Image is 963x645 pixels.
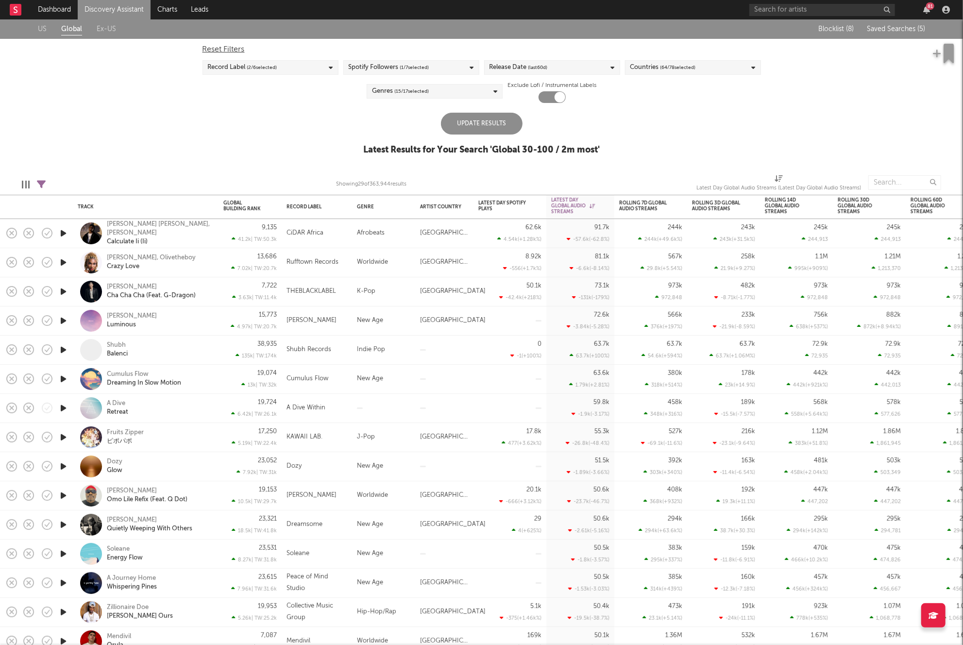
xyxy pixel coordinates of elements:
[287,204,333,210] div: Record Label
[223,294,277,301] div: 3.63k | TW: 11.4k
[107,437,132,446] div: ピポパポ
[644,557,682,563] div: 295k ( +337 % )
[107,466,122,475] a: Glow
[352,248,415,277] div: Worldwide
[223,353,277,359] div: 135k | TW: 174k
[874,498,901,505] div: 447,202
[259,545,277,551] div: 23,531
[655,294,682,301] div: 972,848
[223,200,262,212] div: Global Building Rank
[107,525,192,533] div: Quietly Weeping With Others
[107,262,139,271] div: Crazy Love
[668,545,682,551] div: 383k
[714,265,755,272] div: 21.9k ( +9.27 % )
[594,312,609,318] div: 72.6k
[357,204,405,210] div: Genre
[867,26,925,33] span: Saved Searches
[107,554,143,562] div: Energy Flow
[352,277,415,306] div: K-Pop
[525,254,541,260] div: 8.92k
[503,265,541,272] div: -556 ( +1.7k % )
[570,353,609,359] div: 63.7k ( +100 % )
[287,402,325,414] div: A Dive Within
[818,26,854,33] span: Blocklist
[107,516,157,525] a: [PERSON_NAME]
[787,527,828,534] div: 294k ( +142k % )
[878,353,901,359] div: 72,935
[812,428,828,435] div: 1.12M
[538,341,541,347] div: 0
[352,481,415,510] div: Worldwide
[872,265,901,272] div: 1,213,370
[917,26,925,33] span: ( 5 )
[886,370,901,376] div: 442k
[595,283,609,289] div: 73.1k
[785,557,828,563] div: 466k ( +10.2k % )
[352,510,415,540] div: New Age
[593,399,609,406] div: 59.8k
[885,254,901,260] div: 1.21M
[668,370,682,376] div: 380k
[107,291,196,300] a: Cha Cha Cha (Feat. G-Dragon)
[262,224,277,231] div: 9,135
[107,487,157,495] div: [PERSON_NAME]
[740,341,755,347] div: 63.7k
[478,200,527,212] div: Latest Day Spotify Plays
[742,545,755,551] div: 159k
[203,44,761,55] div: Reset Filters
[886,487,901,493] div: 447k
[499,498,541,505] div: -666 ( +3.12k % )
[107,458,122,466] div: Dozy
[526,487,541,493] div: 20.1k
[814,458,828,464] div: 481k
[394,85,429,97] span: ( 15 / 17 selected)
[223,236,277,242] div: 41.2k | TW: 50.3k
[570,265,609,272] div: -6.6k ( -8.14 % )
[788,265,828,272] div: 995k ( +909 % )
[107,612,173,621] a: [PERSON_NAME] Ours
[741,224,755,231] div: 243k
[567,236,609,242] div: -57.6k ( -62.8 % )
[107,283,157,291] div: [PERSON_NAME]
[814,516,828,522] div: 295k
[287,519,322,530] div: Dreamsome
[208,62,277,73] div: Record Label
[569,382,609,388] div: 1.79k ( +2.81 % )
[107,254,196,262] a: [PERSON_NAME], Olivetheboy
[870,440,901,446] div: 1,861,945
[107,341,126,350] a: Shubh
[716,498,755,505] div: 19.3k ( +11.1 % )
[814,224,828,231] div: 245k
[257,370,277,376] div: 19,074
[420,286,486,297] div: [GEOGRAPHIC_DATA]
[566,440,609,446] div: -26.8k ( -48.4 % )
[97,23,116,35] a: Ex-US
[887,516,901,522] div: 295k
[846,26,854,33] span: ( 8 )
[107,583,157,592] a: Whispering Pines
[223,323,277,330] div: 4.97k | TW: 20.7k
[107,321,136,329] div: Luminous
[526,428,541,435] div: 17.8k
[741,254,755,260] div: 258k
[814,283,828,289] div: 973k
[813,487,828,493] div: 447k
[911,197,959,215] div: Rolling 60D Global Audio Streams
[507,80,596,91] label: Exclude Lofi / Instrumental Labels
[593,516,609,522] div: 50.6k
[534,516,541,522] div: 29
[107,495,187,504] a: Omo Lile Refix (Feat. Q Dot)
[742,487,755,493] div: 192k
[742,312,755,318] div: 233k
[107,350,128,358] a: Balenci
[107,632,131,641] a: Mendivil
[352,540,415,569] div: New Age
[619,200,668,212] div: Rolling 7D Global Audio Streams
[107,312,157,321] div: [PERSON_NAME]
[667,341,682,347] div: 63.7k
[107,574,156,583] div: A Journey Home
[61,23,82,35] a: Global
[107,428,144,437] a: Fruits Zipper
